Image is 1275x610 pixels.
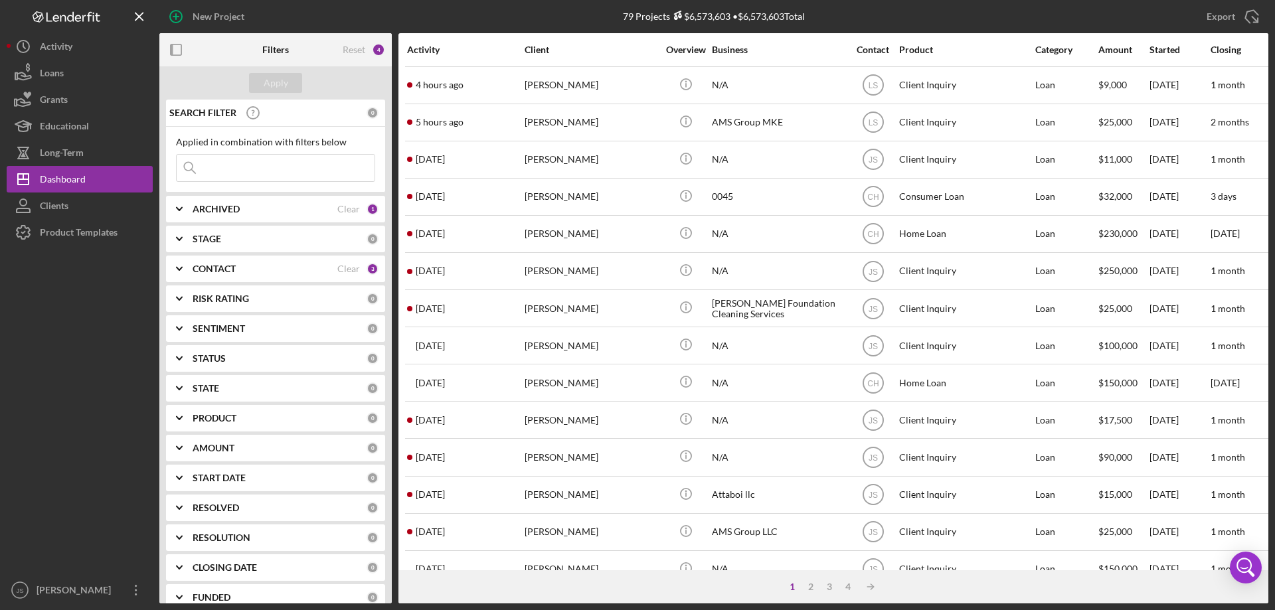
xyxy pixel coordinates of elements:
[525,439,657,475] div: [PERSON_NAME]
[337,264,360,274] div: Clear
[525,142,657,177] div: [PERSON_NAME]
[33,577,120,607] div: [PERSON_NAME]
[1211,451,1245,463] time: 1 month
[416,415,445,425] time: 2025-09-07 23:53
[1149,44,1209,55] div: Started
[867,230,879,239] text: CH
[1098,44,1148,55] div: Amount
[1149,68,1209,103] div: [DATE]
[1211,414,1245,425] time: 1 month
[407,44,523,55] div: Activity
[525,254,657,289] div: [PERSON_NAME]
[525,105,657,140] div: [PERSON_NAME]
[899,142,1032,177] div: Client Inquiry
[525,44,657,55] div: Client
[1211,526,1245,537] time: 1 month
[367,412,379,424] div: 0
[1149,328,1209,363] div: [DATE]
[1211,563,1245,574] time: 1 month
[193,234,221,244] b: STAGE
[367,293,379,305] div: 0
[1035,439,1097,475] div: Loan
[1035,328,1097,363] div: Loan
[193,592,230,603] b: FUNDED
[1098,153,1132,165] span: $11,000
[7,60,153,86] button: Loans
[169,108,236,118] b: SEARCH FILTER
[193,323,245,334] b: SENTIMENT
[1035,68,1097,103] div: Loan
[7,192,153,219] a: Clients
[1211,79,1245,90] time: 1 month
[712,514,845,550] div: AMS Group LLC
[40,192,68,222] div: Clients
[1211,377,1240,388] time: [DATE]
[1098,265,1138,276] span: $250,000
[868,453,877,463] text: JS
[1149,105,1209,140] div: [DATE]
[193,383,219,394] b: STATE
[868,81,878,90] text: LS
[899,105,1032,140] div: Client Inquiry
[623,11,805,22] div: 79 Projects • $6,573,603 Total
[712,291,845,326] div: [PERSON_NAME] Foundation Cleaning Services
[1149,514,1209,550] div: [DATE]
[820,581,839,592] div: 3
[416,489,445,500] time: 2025-09-06 00:57
[1035,365,1097,400] div: Loan
[416,378,445,388] time: 2025-09-08 12:11
[1149,402,1209,437] div: [DATE]
[899,552,1032,587] div: Client Inquiry
[839,581,857,592] div: 4
[1098,216,1148,252] div: $230,000
[848,44,898,55] div: Contact
[868,341,877,350] text: JS
[262,44,289,55] b: Filters
[1230,552,1262,583] div: Open Intercom Messenger
[1149,254,1209,289] div: [DATE]
[1098,191,1132,202] span: $32,000
[899,44,1032,55] div: Product
[1035,105,1097,140] div: Loan
[783,581,802,592] div: 1
[899,68,1032,103] div: Client Inquiry
[670,11,730,22] div: $6,573,603
[1211,153,1245,165] time: 1 month
[1149,477,1209,512] div: [DATE]
[416,80,464,90] time: 2025-09-10 17:18
[525,477,657,512] div: [PERSON_NAME]
[416,341,445,351] time: 2025-09-08 15:06
[367,442,379,454] div: 0
[1211,265,1245,276] time: 1 month
[7,166,153,192] button: Dashboard
[712,179,845,214] div: 0045
[193,293,249,304] b: RISK RATING
[1098,303,1132,314] span: $25,000
[868,118,878,127] text: LS
[159,3,258,30] button: New Project
[7,33,153,60] button: Activity
[712,402,845,437] div: N/A
[868,528,877,537] text: JS
[1149,179,1209,214] div: [DATE]
[525,402,657,437] div: [PERSON_NAME]
[264,73,288,93] div: Apply
[712,439,845,475] div: N/A
[416,564,445,574] time: 2025-09-04 21:47
[416,117,464,127] time: 2025-09-10 16:36
[712,552,845,587] div: N/A
[1098,563,1138,574] span: $150,000
[1211,340,1245,351] time: 1 month
[367,352,379,364] div: 0
[193,562,257,573] b: CLOSING DATE
[661,44,711,55] div: Overview
[1098,377,1138,388] span: $150,000
[1098,116,1132,127] span: $25,000
[416,191,445,202] time: 2025-09-09 18:28
[867,378,879,388] text: CH
[193,264,236,274] b: CONTACT
[416,228,445,239] time: 2025-09-09 15:48
[1211,489,1245,500] time: 1 month
[7,113,153,139] a: Educational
